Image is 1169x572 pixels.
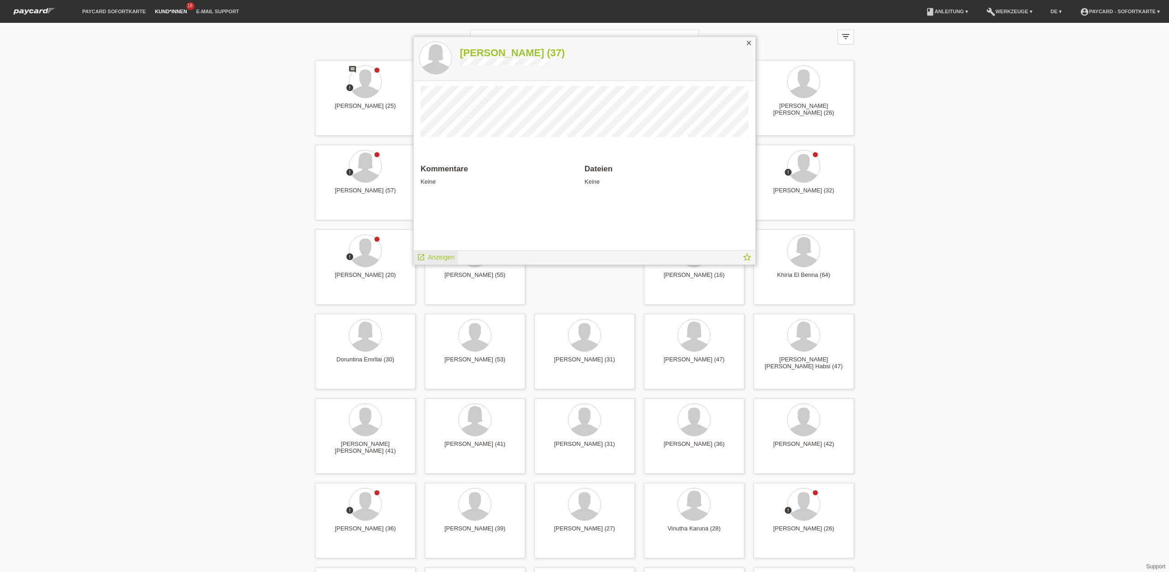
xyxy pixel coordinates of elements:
[346,253,354,262] div: Zurückgewiesen
[346,506,354,514] i: error
[9,6,59,16] img: paycard Sofortkarte
[432,271,518,286] div: [PERSON_NAME] (55)
[192,9,244,14] a: E-Mail Support
[1080,7,1089,16] i: account_circle
[417,253,425,261] i: launch
[651,525,737,540] div: Vinutha Karuna (28)
[322,187,408,201] div: [PERSON_NAME] (57)
[921,9,973,14] a: bookAnleitung ▾
[761,271,847,286] div: Khiria El Benna (64)
[322,356,408,371] div: Doruntina Emrllai (30)
[428,254,454,261] span: Anzeigen
[784,506,792,516] div: Zurückgewiesen
[150,9,191,14] a: Kund*innen
[348,65,357,74] i: comment
[432,356,518,371] div: [PERSON_NAME] (53)
[460,47,565,58] a: [PERSON_NAME] (37)
[542,440,627,455] div: [PERSON_NAME] (31)
[784,168,792,176] i: error
[761,187,847,201] div: [PERSON_NAME] (32)
[346,84,354,92] i: error
[348,65,357,75] div: Neuer Kommentar
[9,11,59,17] a: paycard Sofortkarte
[322,525,408,540] div: [PERSON_NAME] (36)
[982,9,1037,14] a: buildWerkzeuge ▾
[584,164,748,178] h2: Dateien
[761,356,847,371] div: [PERSON_NAME] [PERSON_NAME] Habsi (47)
[346,84,354,93] div: Zurückgewiesen
[742,253,752,265] a: star_border
[346,168,354,178] div: Zurückgewiesen
[542,525,627,540] div: [PERSON_NAME] (27)
[346,506,354,516] div: Zurückgewiesen
[651,271,737,286] div: [PERSON_NAME] (16)
[421,164,578,178] h2: Kommentare
[651,440,737,455] div: [PERSON_NAME] (36)
[742,252,752,262] i: star_border
[346,168,354,176] i: error
[322,440,408,455] div: [PERSON_NAME] [PERSON_NAME] (41)
[761,525,847,540] div: [PERSON_NAME] (26)
[186,2,195,10] span: 16
[421,164,578,185] div: Keine
[322,102,408,117] div: [PERSON_NAME] (25)
[542,356,627,371] div: [PERSON_NAME] (31)
[784,506,792,514] i: error
[761,102,847,117] div: [PERSON_NAME] [PERSON_NAME] (26)
[417,251,455,262] a: launch Anzeigen
[784,168,792,178] div: Zurückgewiesen
[1146,563,1165,570] a: Support
[1046,9,1066,14] a: DE ▾
[322,271,408,286] div: [PERSON_NAME] (20)
[745,39,753,47] i: close
[651,356,737,371] div: [PERSON_NAME] (47)
[841,32,851,42] i: filter_list
[926,7,935,16] i: book
[78,9,150,14] a: paycard Sofortkarte
[432,525,518,540] div: [PERSON_NAME] (39)
[346,253,354,261] i: error
[432,440,518,455] div: [PERSON_NAME] (41)
[584,164,748,185] div: Keine
[986,7,995,16] i: build
[1075,9,1164,14] a: account_circlepaycard - Sofortkarte ▾
[470,30,699,51] input: Suche...
[761,440,847,455] div: [PERSON_NAME] (42)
